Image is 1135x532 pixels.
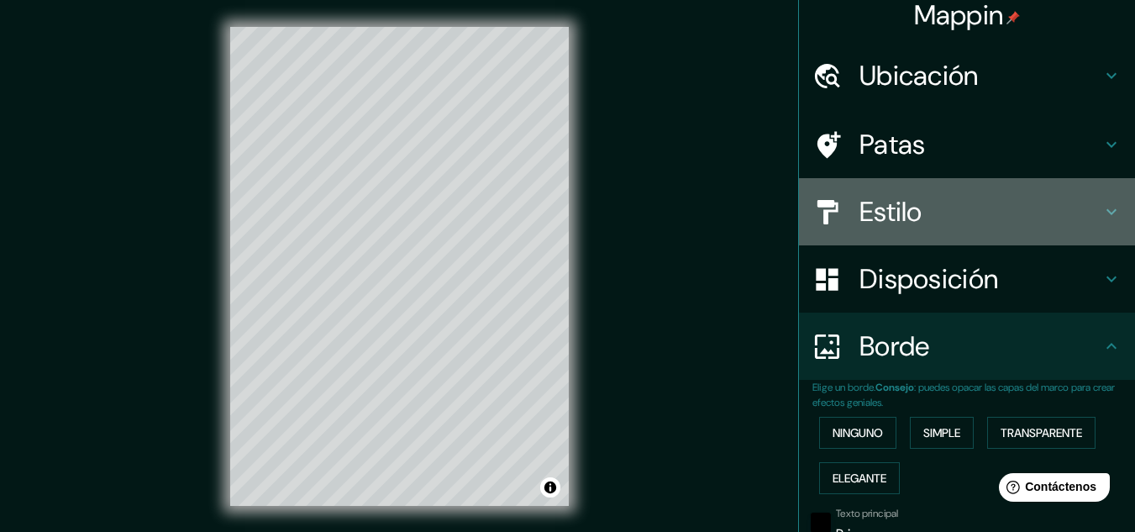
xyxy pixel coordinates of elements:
[812,381,1115,409] font: : puedes opacar las capas del marco para crear efectos geniales.
[910,417,974,449] button: Simple
[1006,11,1020,24] img: pin-icon.png
[923,425,960,440] font: Simple
[799,42,1135,109] div: Ubicación
[819,417,896,449] button: Ninguno
[859,127,926,162] font: Patas
[875,381,914,394] font: Consejo
[799,313,1135,380] div: Borde
[1001,425,1082,440] font: Transparente
[859,58,979,93] font: Ubicación
[799,178,1135,245] div: Estilo
[819,462,900,494] button: Elegante
[859,194,922,229] font: Estilo
[540,477,560,498] button: Activar o desactivar atribución
[812,381,875,394] font: Elige un borde.
[799,245,1135,313] div: Disposición
[799,111,1135,178] div: Patas
[987,417,1096,449] button: Transparente
[859,261,998,297] font: Disposición
[833,425,883,440] font: Ninguno
[833,471,886,486] font: Elegante
[985,466,1117,514] iframe: Lanzador de widgets de ayuda
[859,329,930,364] font: Borde
[836,507,898,520] font: Texto principal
